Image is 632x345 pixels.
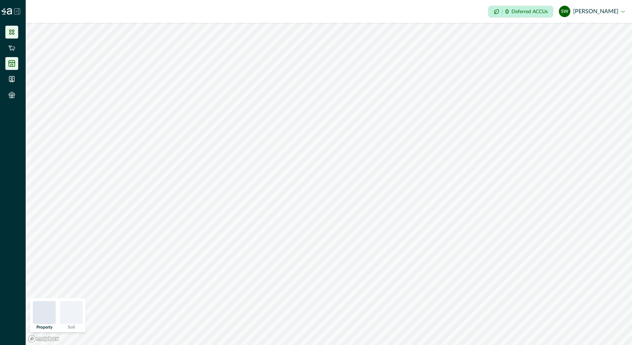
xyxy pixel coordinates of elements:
[28,335,59,343] a: Mapbox logo
[1,8,12,15] img: Logo
[26,23,632,345] canvas: Map
[559,3,625,20] button: Stephen Warnken[PERSON_NAME]
[505,9,509,15] p: 0
[68,325,75,329] p: Soil
[36,325,52,329] p: Property
[511,9,548,14] p: Deferred ACCUs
